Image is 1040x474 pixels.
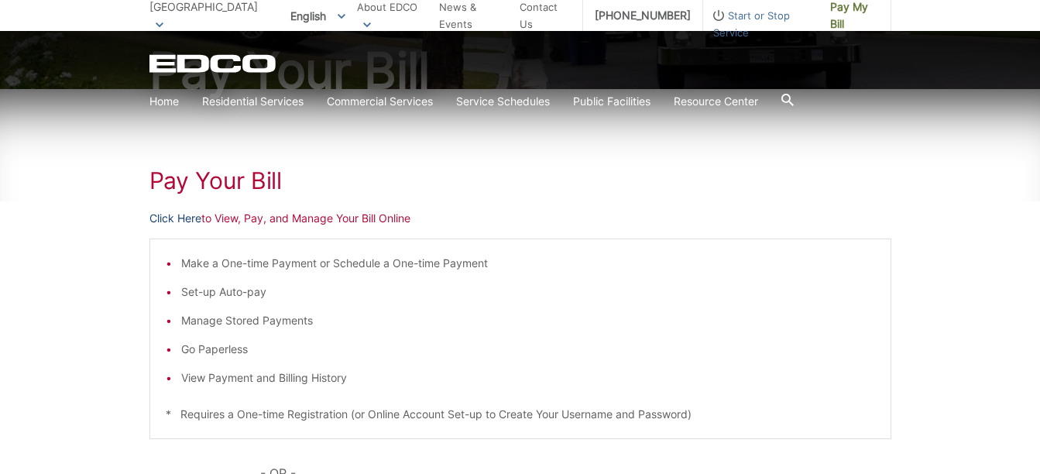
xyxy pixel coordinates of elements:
[166,406,875,423] p: * Requires a One-time Registration (or Online Account Set-up to Create Your Username and Password)
[573,93,650,110] a: Public Facilities
[181,341,875,358] li: Go Paperless
[327,93,433,110] a: Commercial Services
[181,369,875,386] li: View Payment and Billing History
[181,283,875,301] li: Set-up Auto-pay
[674,93,758,110] a: Resource Center
[149,210,201,227] a: Click Here
[149,167,891,194] h1: Pay Your Bill
[456,93,550,110] a: Service Schedules
[181,312,875,329] li: Manage Stored Payments
[149,54,278,73] a: EDCD logo. Return to the homepage.
[149,210,891,227] p: to View, Pay, and Manage Your Bill Online
[181,255,875,272] li: Make a One-time Payment or Schedule a One-time Payment
[202,93,304,110] a: Residential Services
[279,3,357,29] span: English
[149,93,179,110] a: Home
